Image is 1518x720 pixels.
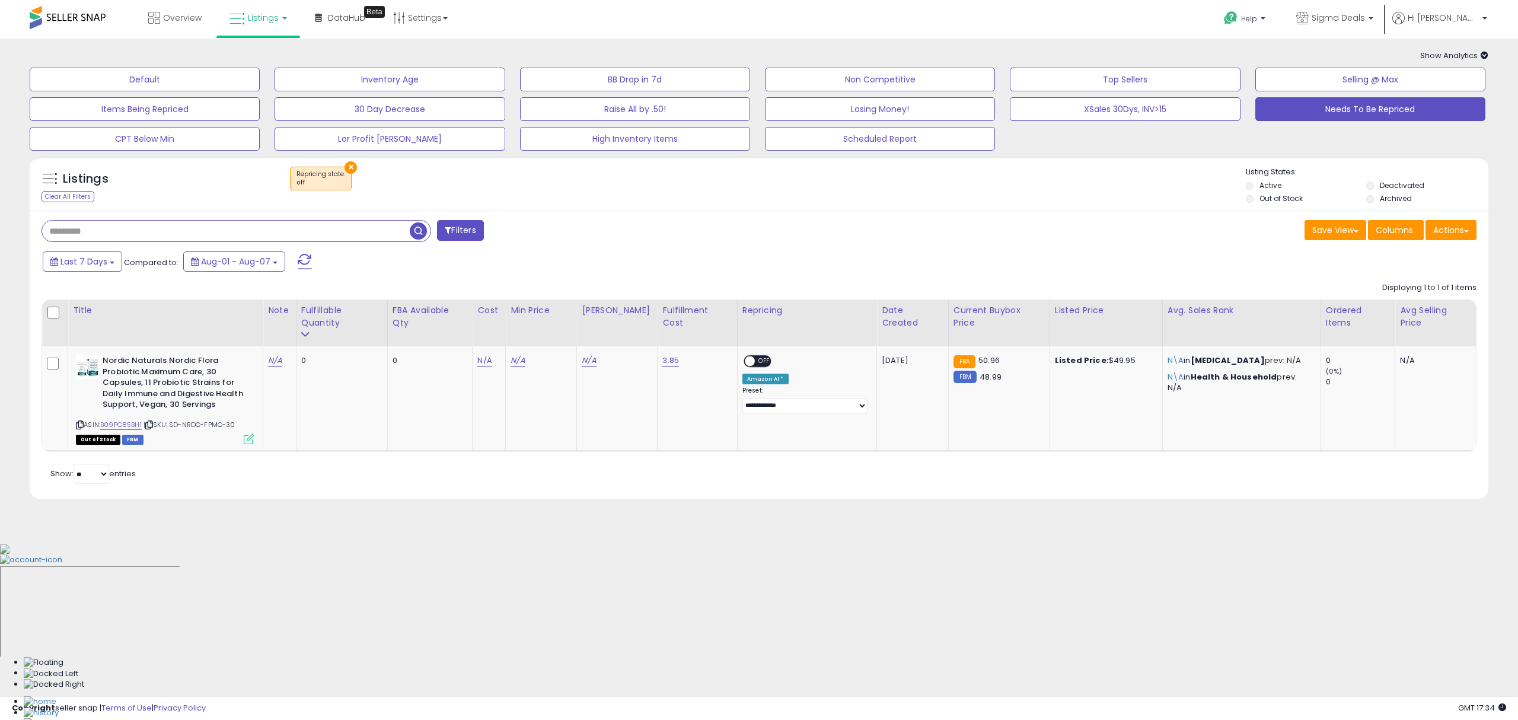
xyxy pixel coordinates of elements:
[63,171,109,187] h5: Listings
[1420,50,1488,61] span: Show Analytics
[1168,304,1316,317] div: Avg. Sales Rank
[520,127,750,151] button: High Inventory Items
[437,220,483,241] button: Filters
[24,696,56,708] img: Home
[477,355,492,367] a: N/A
[1408,12,1479,24] span: Hi [PERSON_NAME]
[1380,180,1424,190] label: Deactivated
[1246,167,1488,178] p: Listing States:
[275,97,505,121] button: 30 Day Decrease
[30,127,260,151] button: CPT Below Min
[1214,2,1277,39] a: Help
[275,68,505,91] button: Inventory Age
[76,435,120,445] span: All listings that are currently out of stock and unavailable for purchase on Amazon
[1425,220,1476,240] button: Actions
[122,435,143,445] span: FBM
[953,304,1045,329] div: Current Buybox Price
[1259,180,1281,190] label: Active
[30,68,260,91] button: Default
[742,374,789,384] div: Amazon AI *
[248,12,279,24] span: Listings
[201,256,270,267] span: Aug-01 - Aug-07
[582,304,652,317] div: [PERSON_NAME]
[1312,12,1365,24] span: Sigma Deals
[511,355,525,367] a: N/A
[1392,12,1487,39] a: Hi [PERSON_NAME]
[765,68,995,91] button: Non Competitive
[1055,355,1153,366] div: $49.95
[1255,97,1485,121] button: Needs To Be Repriced
[301,355,378,366] div: 0
[1400,304,1471,329] div: Avg Selling Price
[50,468,136,479] span: Show: entries
[1326,355,1395,366] div: 0
[1168,371,1184,383] span: N\A
[953,355,975,368] small: FBA
[1191,371,1277,383] span: Health & Household
[73,304,258,317] div: Title
[662,304,732,329] div: Fulfillment Cost
[953,371,977,383] small: FBM
[364,6,385,18] div: Tooltip anchor
[1055,355,1109,366] b: Listed Price:
[1400,355,1467,366] div: N/A
[301,304,382,329] div: Fulfillable Quantity
[1326,377,1395,387] div: 0
[1326,367,1342,376] small: (0%)
[393,304,468,329] div: FBA Available Qty
[268,355,282,367] a: N/A
[1010,97,1240,121] button: XSales 30Dys, INV>15
[1259,193,1303,203] label: Out of Stock
[1168,355,1312,366] p: in prev: N/A
[1055,304,1157,317] div: Listed Price
[1241,14,1257,24] span: Help
[124,257,178,268] span: Compared to:
[328,12,365,24] span: DataHub
[345,161,357,174] button: ×
[1168,372,1312,393] p: in prev: N/A
[43,251,122,272] button: Last 7 Days
[742,304,872,317] div: Repricing
[24,657,63,668] img: Floating
[296,170,345,187] span: Repricing state :
[1305,220,1366,240] button: Save View
[520,97,750,121] button: Raise All by .50!
[1191,355,1265,366] span: [MEDICAL_DATA]
[1255,68,1485,91] button: Selling @ Max
[30,97,260,121] button: Items Being Repriced
[1168,355,1184,366] span: N\A
[1326,304,1391,329] div: Ordered Items
[76,355,254,443] div: ASIN:
[268,304,291,317] div: Note
[882,355,929,366] div: [DATE]
[100,420,142,430] a: B09PC85BH1
[662,355,679,367] a: 3.85
[143,420,235,429] span: | SKU: SD-NRDC-FPMC-30
[882,304,943,329] div: Date Created
[978,355,1000,366] span: 50.96
[980,371,1002,383] span: 48.99
[1380,193,1412,203] label: Archived
[163,12,202,24] span: Overview
[520,68,750,91] button: BB Drop in 7d
[24,679,84,690] img: Docked Right
[511,304,572,317] div: Min Price
[24,668,78,680] img: Docked Left
[1010,68,1240,91] button: Top Sellers
[477,304,500,317] div: Cost
[24,708,59,719] img: History
[742,387,868,413] div: Preset:
[755,356,774,367] span: OFF
[765,127,995,151] button: Scheduled Report
[183,251,285,272] button: Aug-01 - Aug-07
[1376,224,1413,236] span: Columns
[1382,282,1476,294] div: Displaying 1 to 1 of 1 items
[103,355,247,413] b: Nordic Naturals Nordic Flora Probiotic Maximum Care, 30 Capsules, 11 Probiotic Strains for Daily ...
[60,256,107,267] span: Last 7 Days
[765,97,995,121] button: Losing Money!
[76,355,100,379] img: 41eVFfXBQ6L._SL40_.jpg
[1223,11,1238,26] i: Get Help
[296,179,345,187] div: off
[582,355,596,367] a: N/A
[393,355,464,366] div: 0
